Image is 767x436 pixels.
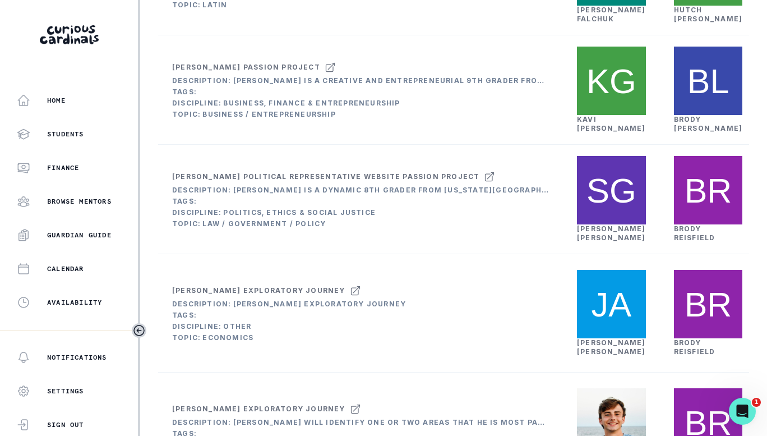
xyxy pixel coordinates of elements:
a: Kavi [PERSON_NAME] [577,115,646,132]
p: Guardian Guide [47,231,112,240]
div: Description: [PERSON_NAME] will identify one or two areas that he is most passionate about. Havin... [172,418,549,427]
div: [PERSON_NAME] Exploratory Journey [172,286,345,295]
p: Browse Mentors [47,197,112,206]
div: Description: [PERSON_NAME] Exploratory Journey [172,300,406,309]
p: Students [47,130,84,139]
p: Settings [47,387,84,396]
img: Curious Cardinals Logo [40,25,99,44]
div: Topic: Law / Government / Policy [172,219,549,228]
div: Discipline: Politics, Ethics & Social Justice [172,208,549,217]
p: Sign Out [47,420,84,429]
p: Home [47,96,66,105]
a: [PERSON_NAME] Falchuk [577,6,646,23]
div: [PERSON_NAME] Political Representative Website Passion Project [172,172,479,181]
div: Description: [PERSON_NAME] is a creative and entrepreneurial 9th grader from [US_STATE][GEOGRAPHI... [172,76,549,85]
a: [PERSON_NAME] [PERSON_NAME] [577,338,646,356]
a: Hutch [PERSON_NAME] [674,6,743,23]
iframe: Intercom live chat [729,398,756,425]
div: Topic: Economics [172,333,406,342]
a: Brody [PERSON_NAME] [674,115,743,132]
p: Notifications [47,353,107,362]
div: Tags: [172,88,549,97]
a: [PERSON_NAME] [PERSON_NAME] [577,224,646,242]
div: Tags: [172,311,406,320]
p: Availability [47,298,102,307]
div: Discipline: Business, Finance & Entrepreneurship [172,99,549,108]
div: Description: [PERSON_NAME] is a dynamic 8th grader from [US_STATE][GEOGRAPHIC_DATA] who recently ... [172,186,549,195]
div: Discipline: Other [172,322,406,331]
a: Brody Reisfield [674,338,715,356]
div: [PERSON_NAME] Exploratory Journey [172,405,345,414]
p: Finance [47,163,79,172]
span: 1 [752,398,761,407]
button: Toggle sidebar [132,323,146,338]
div: [PERSON_NAME] Passion Project [172,63,320,72]
div: Topic: Business / Entrepreneurship [172,110,549,119]
div: Topic: Latin [172,1,549,10]
p: Calendar [47,264,84,273]
a: Brody Reisfield [674,224,715,242]
div: Tags: [172,197,549,206]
